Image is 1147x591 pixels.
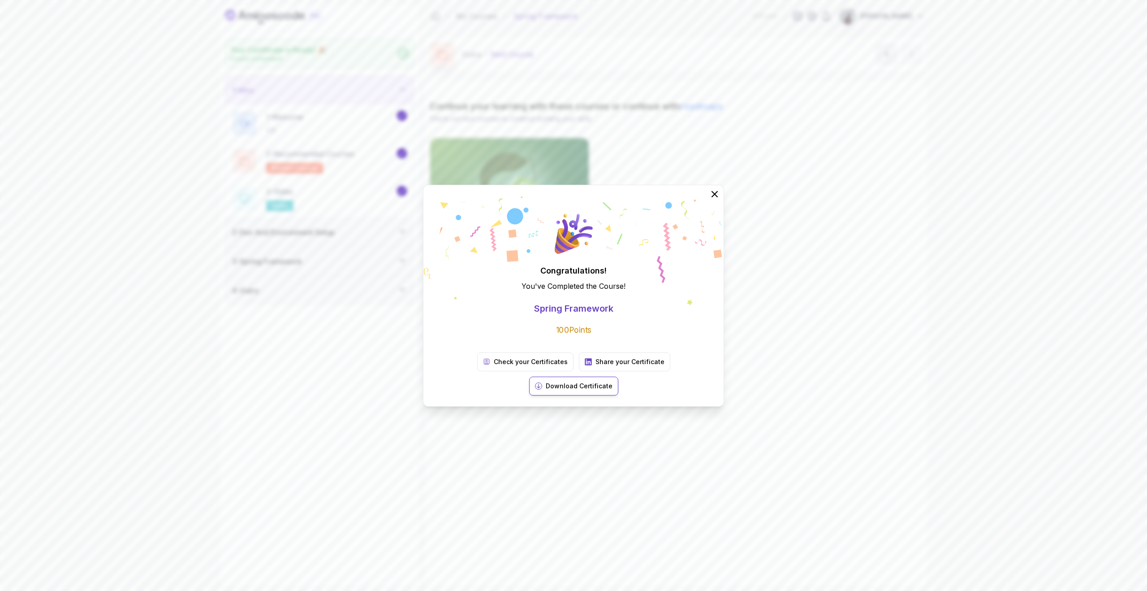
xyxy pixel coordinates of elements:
[595,357,664,366] p: Share your Certificate
[534,302,613,315] p: Spring Framework
[579,352,670,371] a: Share your Certificate
[477,352,573,371] a: Check your Certificates
[529,377,618,395] button: Download Certificate
[546,382,612,391] p: Download Certificate
[494,357,568,366] p: Check your Certificates
[556,324,591,335] p: 100 Points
